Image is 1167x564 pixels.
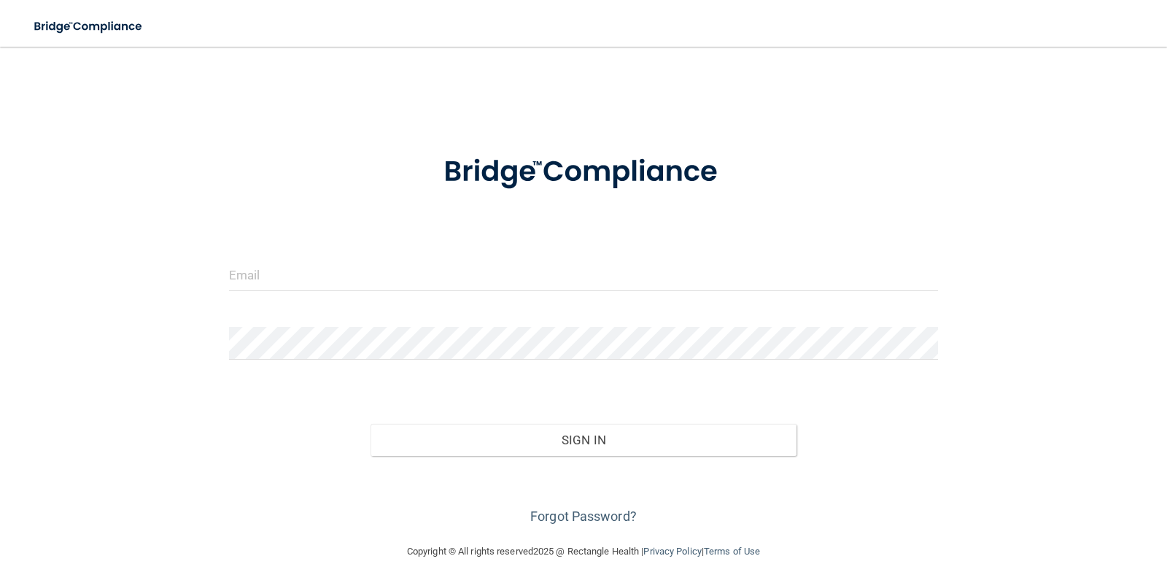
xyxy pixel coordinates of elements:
[414,134,753,210] img: bridge_compliance_login_screen.278c3ca4.svg
[643,546,701,557] a: Privacy Policy
[229,258,939,291] input: Email
[371,424,796,456] button: Sign In
[22,12,156,42] img: bridge_compliance_login_screen.278c3ca4.svg
[530,509,637,524] a: Forgot Password?
[704,546,760,557] a: Terms of Use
